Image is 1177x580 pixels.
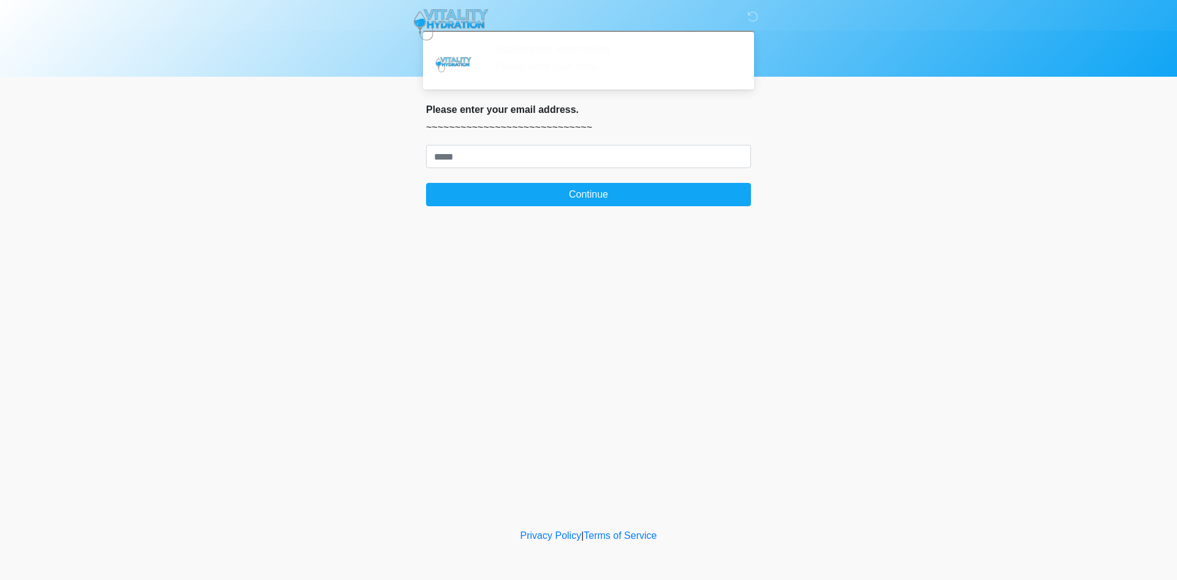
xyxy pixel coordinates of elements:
a: | [581,530,584,541]
p: ~~~~~~~~~~~~~~~~~~~~~~~~~~~~~ [426,120,751,135]
a: Privacy Policy [520,530,582,541]
a: Terms of Service [584,530,657,541]
div: Please enter your email [495,60,733,74]
button: Continue [426,183,751,206]
h2: Please enter your email address. [426,104,751,115]
img: Agent Avatar [435,43,472,80]
img: Vitality Hydration Logo [414,9,489,41]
